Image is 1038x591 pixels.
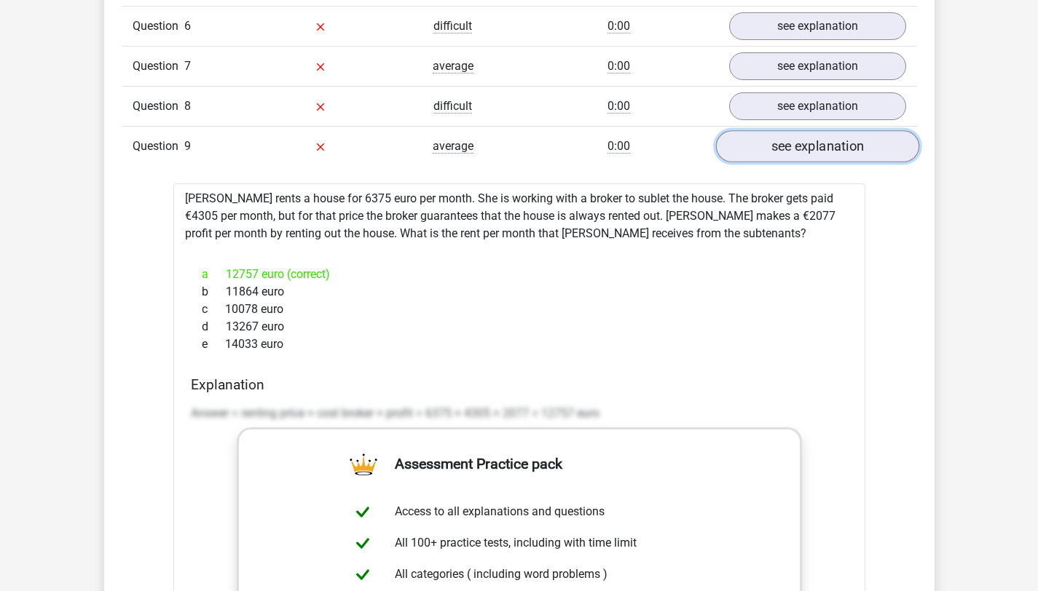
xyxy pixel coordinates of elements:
[184,59,191,73] span: 7
[729,52,906,80] a: see explanation
[133,17,184,35] span: Question
[191,376,848,393] h4: Explanation
[433,59,473,74] span: average
[133,57,184,75] span: Question
[191,283,848,301] div: 11864 euro
[608,59,630,74] span: 0:00
[133,98,184,115] span: Question
[715,130,919,162] a: see explanation
[202,283,226,301] span: b
[184,19,191,33] span: 6
[608,19,630,33] span: 0:00
[433,19,472,33] span: difficult
[433,139,473,154] span: average
[729,92,906,120] a: see explanation
[184,139,191,153] span: 9
[729,12,906,40] a: see explanation
[191,266,848,283] div: 12757 euro (correct)
[202,266,226,283] span: a
[433,99,472,114] span: difficult
[184,99,191,113] span: 8
[202,318,226,336] span: d
[202,301,225,318] span: c
[202,336,225,353] span: e
[133,138,184,155] span: Question
[608,139,630,154] span: 0:00
[191,318,848,336] div: 13267 euro
[191,301,848,318] div: 10078 euro
[191,336,848,353] div: 14033 euro
[191,405,848,422] p: Answer = renting price + cost broker + profit = 6375 + 4305 + 2077 = 12757 euro
[608,99,630,114] span: 0:00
